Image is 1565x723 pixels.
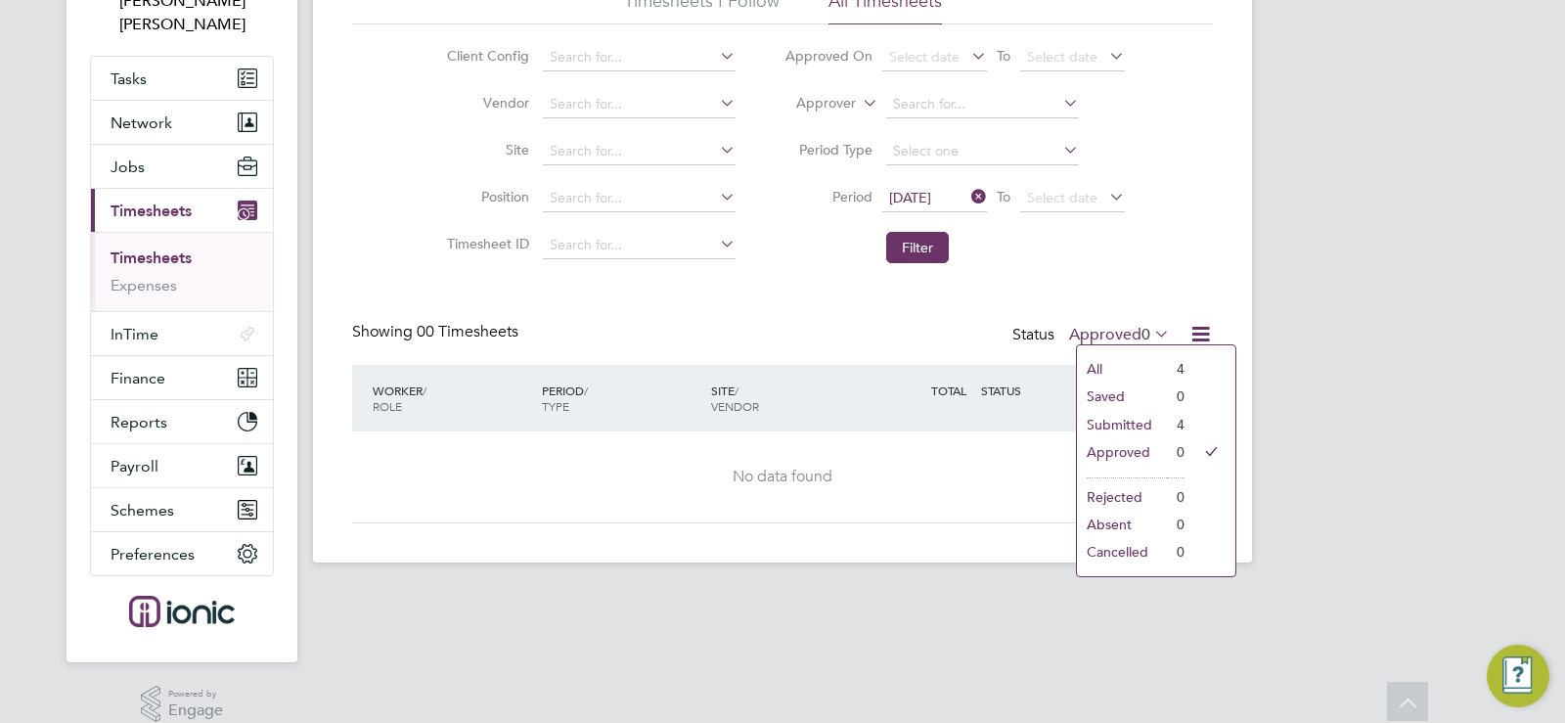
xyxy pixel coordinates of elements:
[91,145,273,188] button: Jobs
[711,398,759,414] span: VENDOR
[991,43,1016,68] span: To
[441,47,529,65] label: Client Config
[976,373,1078,408] div: STATUS
[1012,322,1174,349] div: Status
[423,383,426,398] span: /
[889,189,931,206] span: [DATE]
[1141,325,1150,344] span: 0
[111,113,172,132] span: Network
[543,138,736,165] input: Search for...
[111,325,158,343] span: InTime
[111,545,195,564] span: Preferences
[111,413,167,431] span: Reports
[111,369,165,387] span: Finance
[543,185,736,212] input: Search for...
[1077,483,1167,511] li: Rejected
[784,188,872,205] label: Period
[1077,511,1167,538] li: Absent
[91,312,273,355] button: InTime
[1487,645,1549,707] button: Engage Resource Center
[1167,511,1185,538] li: 0
[91,57,273,100] a: Tasks
[768,94,856,113] label: Approver
[706,373,875,424] div: SITE
[91,488,273,531] button: Schemes
[91,232,273,311] div: Timesheets
[543,232,736,259] input: Search for...
[886,232,949,263] button: Filter
[111,457,158,475] span: Payroll
[417,322,518,341] span: 00 Timesheets
[537,373,706,424] div: PERIOD
[111,158,145,176] span: Jobs
[441,235,529,252] label: Timesheet ID
[1167,411,1185,438] li: 4
[90,596,274,627] a: Go to home page
[889,48,960,66] span: Select date
[111,276,177,294] a: Expenses
[1167,538,1185,565] li: 0
[1077,411,1167,438] li: Submitted
[168,702,223,719] span: Engage
[1077,538,1167,565] li: Cancelled
[91,189,273,232] button: Timesheets
[91,356,273,399] button: Finance
[91,400,273,443] button: Reports
[1077,383,1167,410] li: Saved
[1077,438,1167,466] li: Approved
[91,101,273,144] button: Network
[111,249,192,267] a: Timesheets
[441,188,529,205] label: Position
[111,501,174,520] span: Schemes
[735,383,738,398] span: /
[542,398,569,414] span: TYPE
[141,686,224,723] a: Powered byEngage
[1069,325,1170,344] label: Approved
[543,44,736,71] input: Search for...
[441,94,529,112] label: Vendor
[91,444,273,487] button: Payroll
[1167,438,1185,466] li: 0
[1167,483,1185,511] li: 0
[372,467,1193,487] div: No data found
[784,47,872,65] label: Approved On
[111,69,147,88] span: Tasks
[1167,355,1185,383] li: 4
[1027,48,1097,66] span: Select date
[584,383,588,398] span: /
[886,138,1079,165] input: Select one
[991,184,1016,209] span: To
[129,596,235,627] img: ionic-logo-retina.png
[373,398,402,414] span: ROLE
[368,373,537,424] div: WORKER
[543,91,736,118] input: Search for...
[931,383,966,398] span: TOTAL
[91,532,273,575] button: Preferences
[1167,383,1185,410] li: 0
[111,202,192,220] span: Timesheets
[784,141,872,158] label: Period Type
[352,322,522,342] div: Showing
[886,91,1079,118] input: Search for...
[441,141,529,158] label: Site
[1027,189,1097,206] span: Select date
[1077,355,1167,383] li: All
[168,686,223,702] span: Powered by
